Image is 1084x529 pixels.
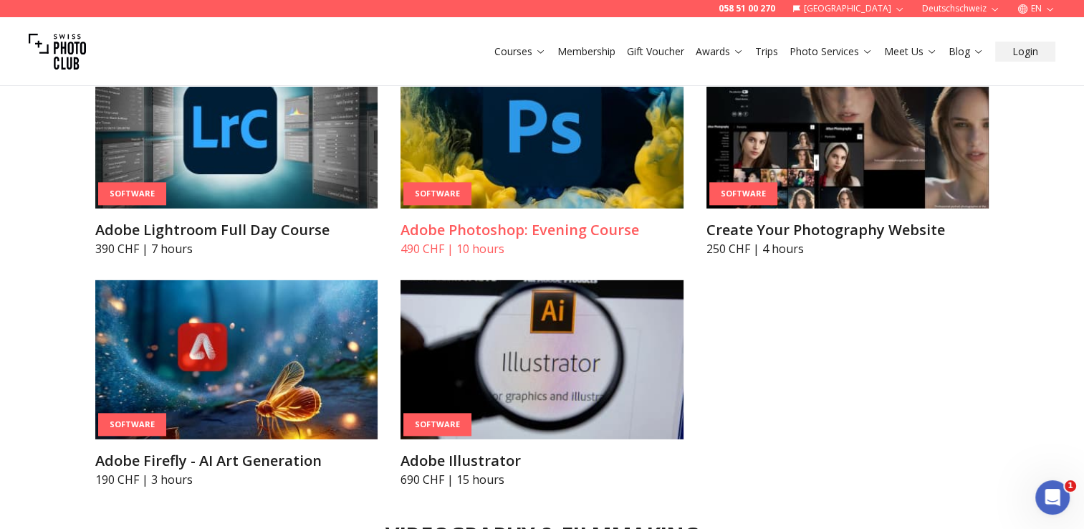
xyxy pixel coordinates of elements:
h3: Adobe Lightroom Full Day Course [95,220,378,240]
a: 058 51 00 270 [719,3,775,14]
img: Create Your Photography Website [706,49,989,209]
p: 190 CHF | 3 hours [95,471,378,488]
p: 250 CHF | 4 hours [706,240,989,257]
a: Meet Us [884,44,937,59]
div: Software [98,413,166,437]
iframe: Intercom live chat [1035,480,1070,515]
a: Membership [557,44,615,59]
p: 490 CHF | 10 hours [400,240,684,257]
a: Adobe Photoshop: Evening CourseSoftwareAdobe Photoshop: Evening Course490 CHF | 10 hours [400,49,684,257]
img: Adobe Firefly - AI Art Generation [95,280,378,439]
button: Photo Services [784,42,878,62]
h3: Adobe Photoshop: Evening Course [400,220,684,240]
a: Photo Services [790,44,873,59]
button: Trips [749,42,784,62]
img: Adobe Lightroom Full Day Course [95,49,378,209]
img: Adobe Photoshop: Evening Course [400,49,684,209]
img: Adobe Illustrator [400,280,684,439]
h3: Create Your Photography Website [706,220,989,240]
button: Blog [943,42,989,62]
a: Gift Voucher [627,44,684,59]
a: Adobe Lightroom Full Day CourseSoftwareAdobe Lightroom Full Day Course390 CHF | 7 hours [95,49,378,257]
button: Gift Voucher [621,42,690,62]
a: Courses [494,44,546,59]
a: Adobe IllustratorSoftwareAdobe Illustrator690 CHF | 15 hours [400,280,684,488]
span: 1 [1065,480,1076,492]
a: Adobe Firefly - AI Art GenerationSoftwareAdobe Firefly - AI Art Generation190 CHF | 3 hours [95,280,378,488]
button: Courses [489,42,552,62]
button: Meet Us [878,42,943,62]
div: Software [403,182,471,206]
button: Membership [552,42,621,62]
a: Awards [696,44,744,59]
a: Create Your Photography WebsiteSoftwareCreate Your Photography Website250 CHF | 4 hours [706,49,989,257]
a: Trips [755,44,778,59]
h3: Adobe Illustrator [400,451,684,471]
a: Blog [949,44,984,59]
button: Awards [690,42,749,62]
div: Software [98,182,166,206]
h3: Adobe Firefly - AI Art Generation [95,451,378,471]
div: Software [403,413,471,437]
p: 690 CHF | 15 hours [400,471,684,488]
img: Swiss photo club [29,23,86,80]
p: 390 CHF | 7 hours [95,240,378,257]
div: Software [709,182,777,206]
button: Login [995,42,1055,62]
